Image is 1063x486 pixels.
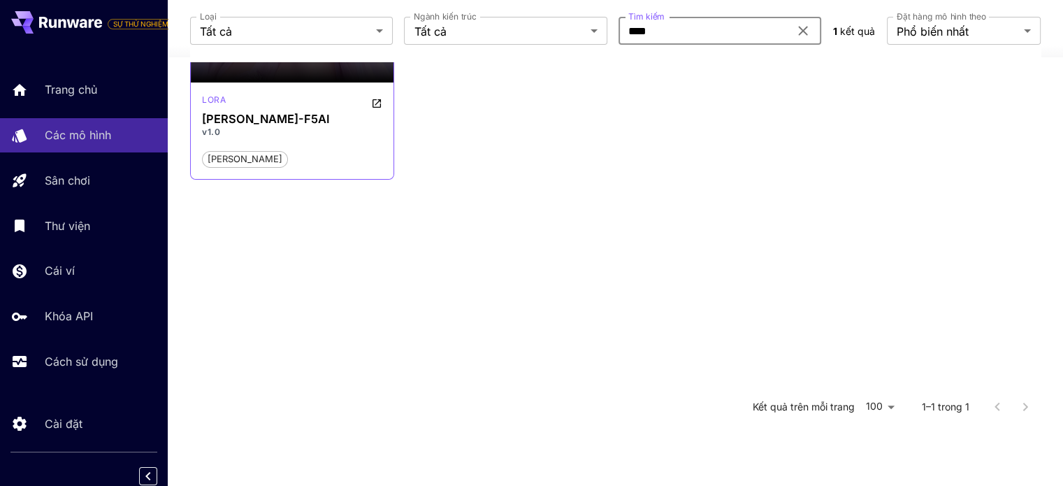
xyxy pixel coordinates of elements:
button: Thu gọn thanh bên [139,467,157,485]
font: SỰ THỬ NGHIỆM [113,20,168,28]
button: Mở trong CivitAI [371,94,382,110]
button: [PERSON_NAME] [202,150,288,168]
font: Phổ biến nhất [897,24,969,38]
font: Kết quả trên mỗi trang [753,401,855,413]
div: Angelina-F5AI [202,113,382,126]
font: Tìm kiếm [628,11,665,22]
font: 100 [866,400,883,412]
font: Khóa API [45,309,93,323]
font: Cài đặt [45,417,82,431]
font: v1.0 [202,127,220,137]
font: Tất cả [200,24,232,38]
font: Trang chủ [45,83,97,97]
div: SDXL 1.0 [202,94,226,110]
font: 1–1 trong 1 [922,401,969,413]
font: kết quả [839,25,874,37]
font: Đặt hàng mô hình theo [897,11,986,22]
font: [PERSON_NAME]-F5AI [202,112,330,126]
font: Sân chơi [45,173,90,187]
font: Ngành kiến ​​​​trúc [414,11,476,22]
font: Thư viện [45,219,90,233]
font: Cách sử dụng [45,355,118,369]
font: Các mô hình [45,128,111,142]
font: Loại [200,11,217,22]
span: Thêm thẻ thanh toán của bạn để sử dụng đầy đủ chức năng của nền tảng. [108,15,174,32]
font: lora [202,94,226,105]
font: Tất cả [414,24,446,38]
font: Cái ví [45,264,75,278]
font: [PERSON_NAME] [208,153,282,164]
font: 1 [832,25,837,37]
